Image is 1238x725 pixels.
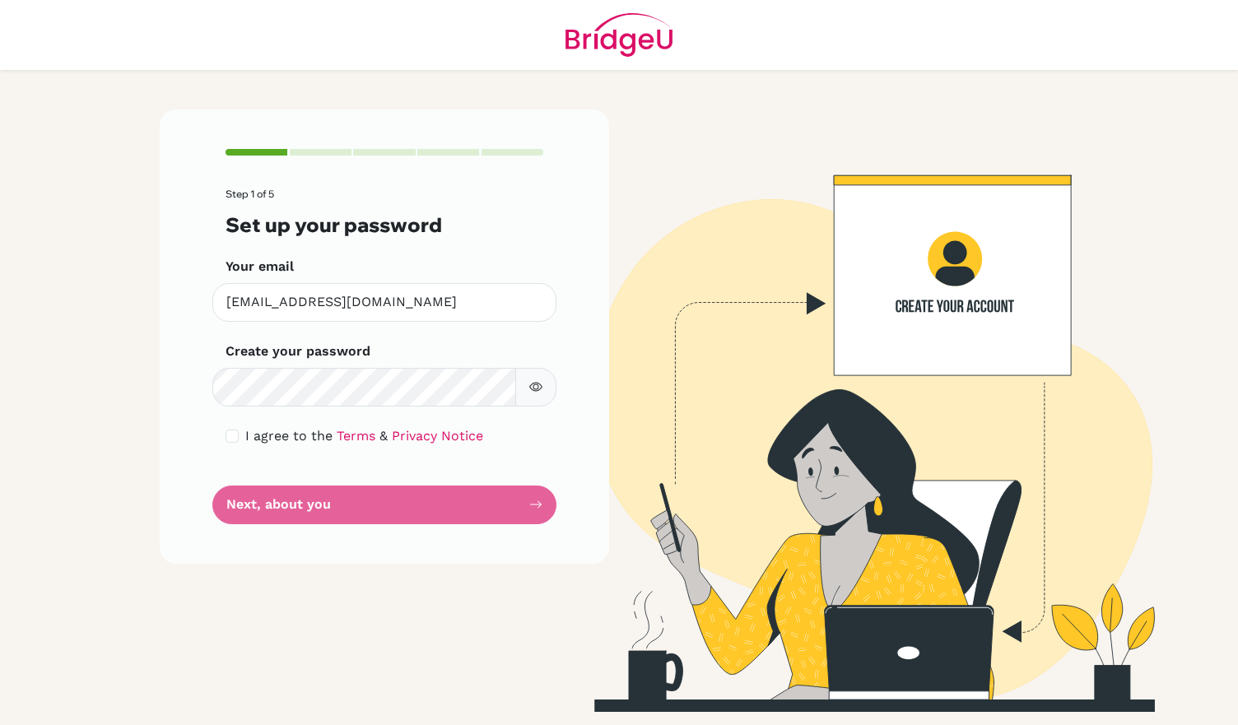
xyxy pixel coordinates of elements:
[379,428,388,444] span: &
[226,257,294,277] label: Your email
[337,428,375,444] a: Terms
[245,428,333,444] span: I agree to the
[212,283,556,322] input: Insert your email*
[392,428,483,444] a: Privacy Notice
[226,342,370,361] label: Create your password
[226,213,543,237] h3: Set up your password
[226,188,274,200] span: Step 1 of 5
